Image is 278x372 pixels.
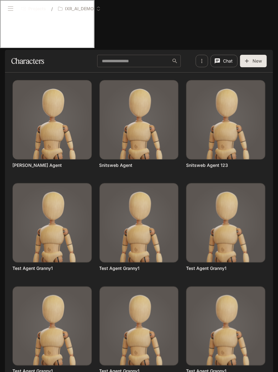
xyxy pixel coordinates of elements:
a: Snitsweb Agent 123 [186,162,228,168]
button: New [240,55,267,67]
a: [PERSON_NAME] Agent [12,162,62,168]
img: Snitsweb Agent [100,80,179,159]
img: Test Agent Granny1 [186,183,265,262]
p: IXR_AI_DEMO [65,6,94,12]
img: Test Agent Granny1 [100,183,179,262]
img: Snitsweb Agent 123 [186,80,265,159]
a: Snitsweb Agent [99,162,133,168]
div: / [49,6,55,12]
img: Ivan Agent [13,80,92,159]
img: Test Agent Granny1 [100,287,179,366]
button: Chat [211,55,238,67]
span: Projects [28,6,46,12]
button: Open workspace menu [55,2,103,15]
a: Go to projects [19,2,49,15]
button: open drawer [5,3,16,14]
h1: Characters [11,55,44,67]
img: Test Agent Granny1 [13,287,92,366]
a: Test Agent Granny1 [186,265,226,271]
img: Test Agent Granny1 [13,183,92,262]
img: Test Agent Granny1 [186,287,265,366]
a: Test Agent Granny1 [12,265,53,271]
a: Test Agent Granny1 [99,265,140,271]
